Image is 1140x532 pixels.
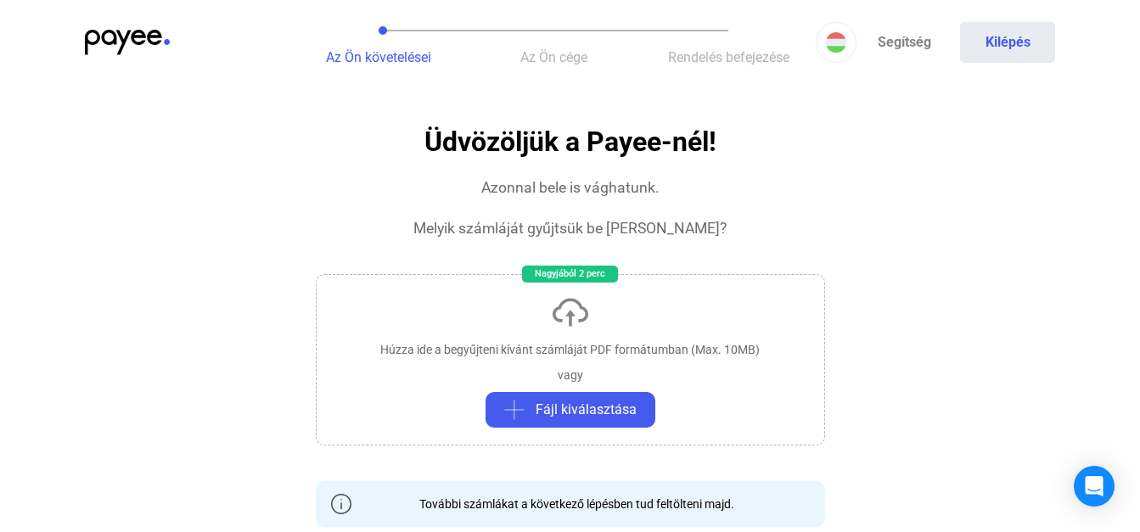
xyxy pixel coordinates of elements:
[668,49,789,65] span: Rendelés befejezése
[856,22,952,63] a: Segítség
[522,266,618,283] div: Nagyjából 2 perc
[826,32,846,53] img: HU
[331,494,351,514] img: info-grey-outline
[1074,466,1115,507] div: Open Intercom Messenger
[550,292,591,333] img: upload-cloud
[413,218,727,238] div: Melyik számláját gyűjtsük be [PERSON_NAME]?
[486,392,655,428] button: plus-greyFájl kiválasztása
[520,49,587,65] span: Az Ön cége
[326,49,431,65] span: Az Ön követelései
[424,127,716,157] h1: Üdvözöljük a Payee-nél!
[481,177,660,198] div: Azonnal bele is vághatunk.
[85,30,170,55] img: payee-logo
[504,400,525,420] img: plus-grey
[380,341,760,358] div: Húzza ide a begyűjteni kívánt számláját PDF formátumban (Max. 10MB)
[558,367,583,384] div: vagy
[816,22,856,63] button: HU
[536,400,637,420] span: Fájl kiválasztása
[960,22,1055,63] button: Kilépés
[407,496,734,512] div: További számlákat a következő lépésben tud feltölteni majd.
